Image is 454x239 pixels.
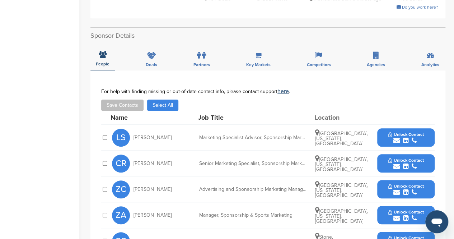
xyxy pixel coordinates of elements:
[147,100,178,111] button: Select All
[112,129,130,147] span: LS
[315,114,369,121] div: Location
[134,135,172,140] span: [PERSON_NAME]
[112,155,130,173] span: CR
[246,63,270,67] span: Key Markets
[96,62,109,66] span: People
[193,63,210,67] span: Partners
[367,63,385,67] span: Agencies
[380,127,432,148] button: Unlock Contact
[388,132,424,137] span: Unlock Contact
[315,182,368,198] span: [GEOGRAPHIC_DATA], [US_STATE], [GEOGRAPHIC_DATA]
[111,114,189,121] div: Name
[388,158,424,163] span: Unlock Contact
[315,156,368,173] span: [GEOGRAPHIC_DATA], [US_STATE], [GEOGRAPHIC_DATA]
[277,88,289,95] a: here
[397,5,438,10] a: Do you work here?
[146,63,157,67] span: Deals
[380,153,432,174] button: Unlock Contact
[199,187,307,192] div: Advertising and Sponsorship Marketing Manager
[388,184,424,189] span: Unlock Contact
[388,210,424,215] span: Unlock Contact
[199,135,307,140] div: Marketing Specialist Advisor, Sponsorship Marketing
[402,5,438,10] span: Do you work here?
[315,130,368,147] span: [GEOGRAPHIC_DATA], [US_STATE], [GEOGRAPHIC_DATA]
[101,100,144,111] button: Save Contacts
[315,208,368,224] span: [GEOGRAPHIC_DATA], [US_STATE], [GEOGRAPHIC_DATA]
[421,63,439,67] span: Analytics
[112,180,130,198] span: ZC
[112,206,130,224] span: ZA
[306,63,331,67] span: Competitors
[380,204,432,226] button: Unlock Contact
[199,161,307,166] div: Senior Marketing Specialist, Sponsorship Marketing
[134,187,172,192] span: [PERSON_NAME]
[101,88,435,94] div: For help with finding missing or out-of-date contact info, please contact support .
[425,210,448,233] iframe: Button to launch messaging window
[90,31,445,41] h2: Sponsor Details
[380,179,432,200] button: Unlock Contact
[134,161,172,166] span: [PERSON_NAME]
[134,213,172,218] span: [PERSON_NAME]
[198,114,306,121] div: Job Title
[199,213,307,218] div: Manager, Sponsorship & Sports Marketing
